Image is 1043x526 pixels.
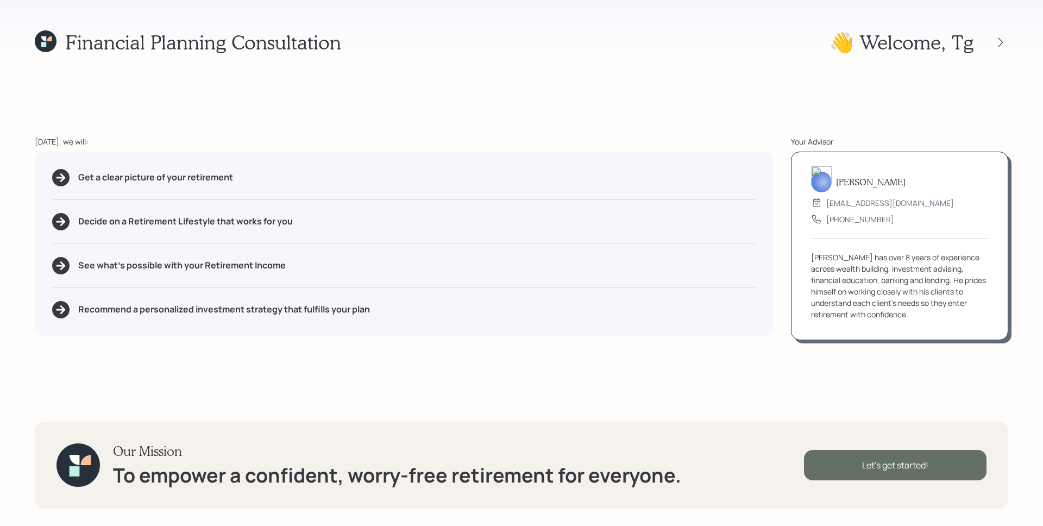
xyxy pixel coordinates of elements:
[836,177,906,187] h5: [PERSON_NAME]
[65,30,341,54] h1: Financial Planning Consultation
[826,214,894,225] div: [PHONE_NUMBER]
[78,260,286,271] h5: See what's possible with your Retirement Income
[804,450,987,480] div: Let's get started!
[791,136,1008,147] div: Your Advisor
[830,30,973,54] h1: 👋 Welcome , Tg
[78,304,370,315] h5: Recommend a personalized investment strategy that fulfills your plan
[78,172,233,183] h5: Get a clear picture of your retirement
[35,136,774,147] div: [DATE], we will:
[826,197,954,209] div: [EMAIL_ADDRESS][DOMAIN_NAME]
[78,216,293,227] h5: Decide on a Retirement Lifestyle that works for you
[811,252,988,320] div: [PERSON_NAME] has over 8 years of experience across wealth building, investment advising, financi...
[113,464,681,487] h1: To empower a confident, worry-free retirement for everyone.
[811,166,832,192] img: james-distasi-headshot.png
[113,443,681,459] h3: Our Mission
